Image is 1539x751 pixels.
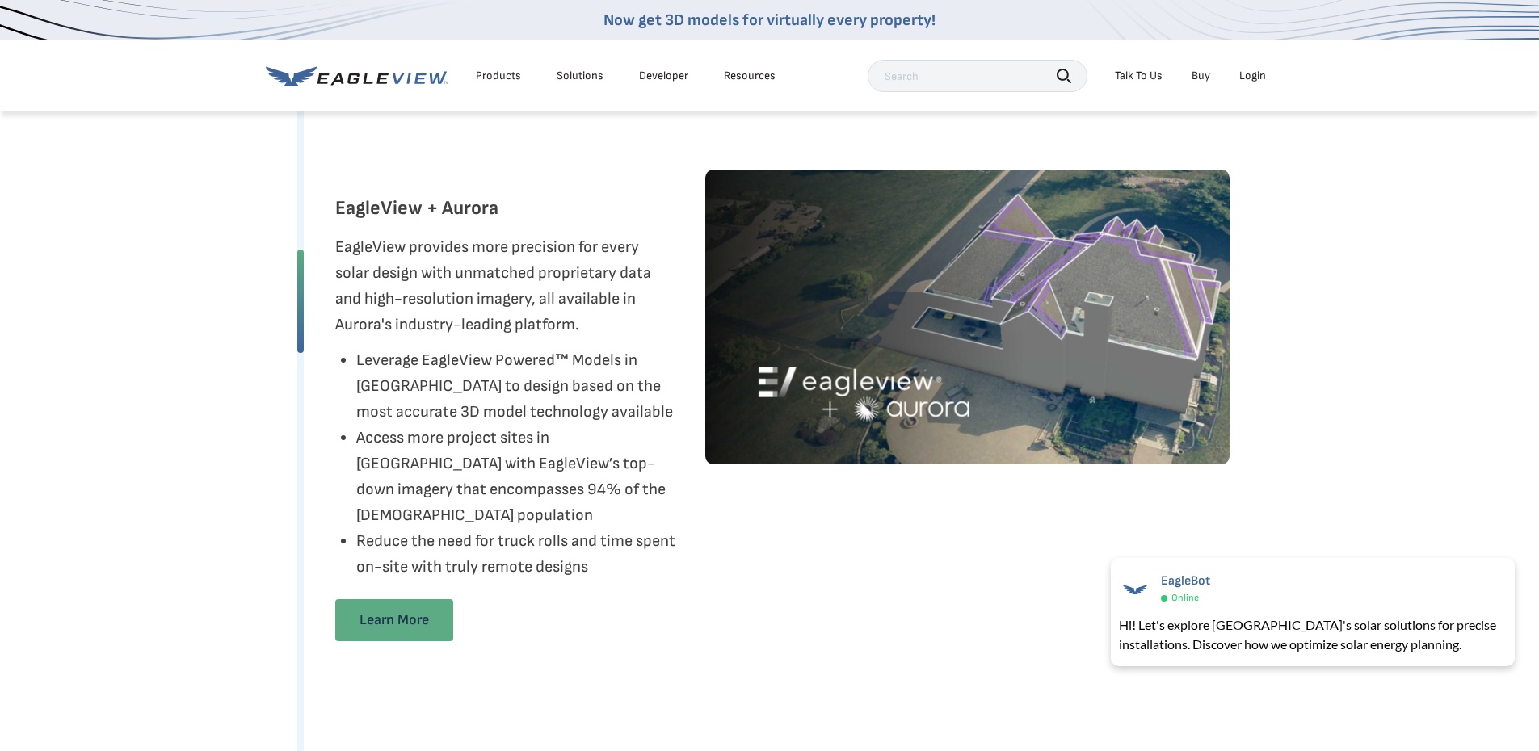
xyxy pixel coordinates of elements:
span: Online [1171,592,1199,604]
span: EagleBot [1161,573,1210,589]
li: Access more project sites in [GEOGRAPHIC_DATA] with EagleView’s top-down imagery that encompasses... [356,425,681,528]
li: Leverage EagleView Powered™ Models in [GEOGRAPHIC_DATA] to design based on the most accurate 3D m... [356,347,681,425]
input: Search [868,60,1087,92]
p: EagleView provides more precision for every solar design with unmatched proprietary data and high... [335,234,666,338]
a: Buy [1192,69,1210,83]
a: Now get 3D models for virtually every property! [603,10,936,30]
a: Developer [639,69,688,83]
div: Hi! Let's explore [GEOGRAPHIC_DATA]'s solar solutions for precise installations. Discover how we ... [1119,615,1507,654]
div: Solutions [557,69,603,83]
div: Talk To Us [1115,69,1163,83]
div: Resources [724,69,776,83]
div: Products [476,69,521,83]
h3: EagleView + Aurora [335,195,498,221]
li: Reduce the need for truck rolls and time spent on-site with truly remote designs [356,528,681,580]
img: EagleBot [1119,573,1151,606]
div: Login [1239,69,1266,83]
a: Learn More [335,599,453,641]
